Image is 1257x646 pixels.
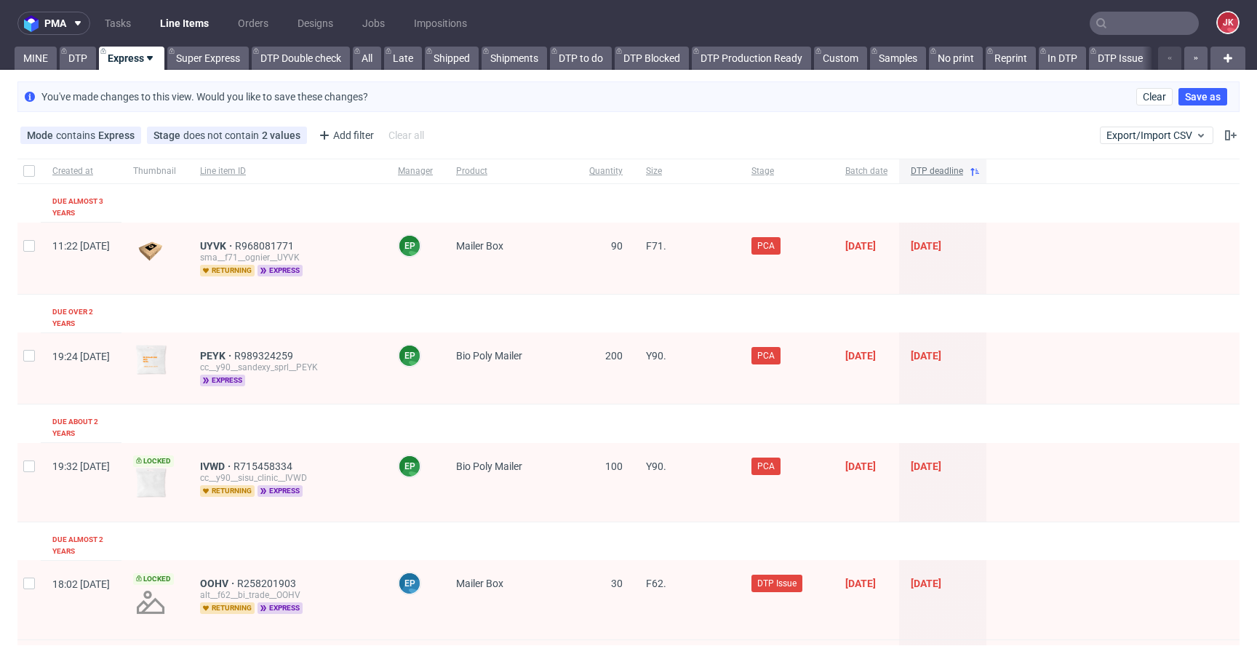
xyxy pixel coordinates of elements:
[399,236,420,256] figcaption: EP
[399,573,420,594] figcaption: EP
[456,240,503,252] span: Mailer Box
[200,578,237,589] a: OOHV
[384,47,422,70] a: Late
[200,350,234,362] a: PEYK
[133,573,174,585] span: Locked
[52,306,110,330] div: Due over 2 years
[133,165,177,178] span: Thumbnail
[611,578,623,589] span: 30
[200,485,255,497] span: returning
[200,472,375,484] div: cc__y90__sisu_clinic__IVWD
[60,47,96,70] a: DTP
[200,265,255,276] span: returning
[52,165,110,178] span: Created at
[589,165,623,178] span: Quantity
[757,577,797,590] span: DTP Issue
[870,47,926,70] a: Samples
[289,12,342,35] a: Designs
[234,350,296,362] a: R989324259
[200,375,245,386] span: express
[482,47,547,70] a: Shipments
[133,467,168,502] img: data
[52,578,110,590] span: 18:02 [DATE]
[133,242,168,261] img: data
[646,460,666,472] span: Y90.
[386,125,427,145] div: Clear all
[611,240,623,252] span: 90
[52,351,110,362] span: 19:24 [DATE]
[845,165,887,178] span: Batch date
[757,349,775,362] span: PCA
[354,12,394,35] a: Jobs
[986,47,1036,70] a: Reprint
[399,456,420,476] figcaption: EP
[456,578,503,589] span: Mailer Box
[52,534,110,557] div: Due almost 2 years
[911,165,963,178] span: DTP deadline
[200,589,375,601] div: alt__f62__bi_trade__OOHV
[692,47,811,70] a: DTP Production Ready
[757,239,775,252] span: PCA
[1136,88,1173,105] button: Clear
[1218,12,1238,33] figcaption: JK
[845,240,876,252] span: [DATE]
[99,47,164,70] a: Express
[1106,129,1207,141] span: Export/Import CSV
[1089,47,1152,70] a: DTP Issue
[646,578,666,589] span: F62.
[313,124,377,147] div: Add filter
[258,602,303,614] span: express
[615,47,689,70] a: DTP Blocked
[425,47,479,70] a: Shipped
[52,240,110,252] span: 11:22 [DATE]
[237,578,299,589] a: R258201903
[41,89,368,104] p: You've made changes to this view. Would you like to save these changes?
[757,460,775,473] span: PCA
[200,362,375,373] div: cc__y90__sandexy_sprl__PEYK
[605,350,623,362] span: 200
[845,578,876,589] span: [DATE]
[200,252,375,263] div: sma__f71__ognier__UYVK
[646,350,666,362] span: Y90.
[1039,47,1086,70] a: In DTP
[353,47,381,70] a: All
[183,129,262,141] span: does not contain
[550,47,612,70] a: DTP to do
[24,15,44,32] img: logo
[133,344,168,379] img: data
[52,416,110,439] div: Due about 2 years
[234,460,295,472] a: R715458334
[814,47,867,70] a: Custom
[646,240,666,252] span: F71.
[52,460,110,472] span: 19:32 [DATE]
[1185,92,1221,102] span: Save as
[929,47,983,70] a: No print
[911,460,941,472] span: [DATE]
[200,602,255,614] span: returning
[398,165,433,178] span: Manager
[133,585,168,620] img: no_design.png
[911,240,941,252] span: [DATE]
[252,47,350,70] a: DTP Double check
[52,196,110,219] div: Due almost 3 years
[200,240,235,252] a: UYVK
[405,12,476,35] a: Impositions
[456,165,566,178] span: Product
[911,578,941,589] span: [DATE]
[646,165,728,178] span: Size
[200,460,234,472] span: IVWD
[229,12,277,35] a: Orders
[15,47,57,70] a: MINE
[96,12,140,35] a: Tasks
[1100,127,1213,144] button: Export/Import CSV
[456,350,522,362] span: Bio Poly Mailer
[605,460,623,472] span: 100
[235,240,297,252] a: R968081771
[399,346,420,366] figcaption: EP
[167,47,249,70] a: Super Express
